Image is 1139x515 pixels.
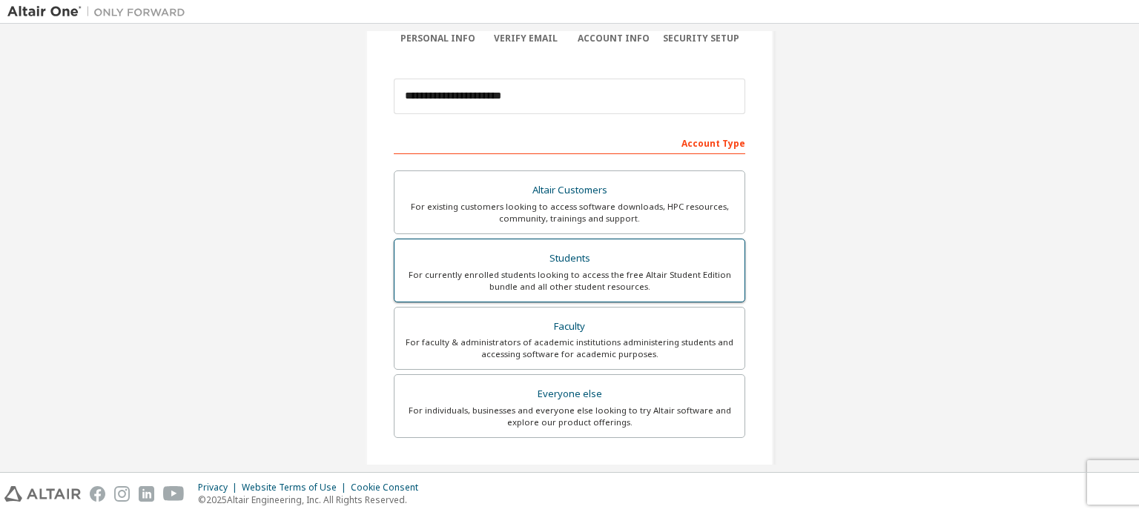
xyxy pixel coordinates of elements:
img: facebook.svg [90,486,105,502]
div: For currently enrolled students looking to access the free Altair Student Edition bundle and all ... [403,269,736,293]
div: Website Terms of Use [242,482,351,494]
div: Everyone else [403,384,736,405]
div: Verify Email [482,33,570,44]
div: Security Setup [658,33,746,44]
div: For individuals, businesses and everyone else looking to try Altair software and explore our prod... [403,405,736,428]
div: For faculty & administrators of academic institutions administering students and accessing softwa... [403,336,736,360]
div: Account Type [394,130,745,154]
div: Students [403,248,736,269]
img: altair_logo.svg [4,486,81,502]
div: Personal Info [394,33,482,44]
div: For existing customers looking to access software downloads, HPC resources, community, trainings ... [403,201,736,225]
img: linkedin.svg [139,486,154,502]
img: Altair One [7,4,193,19]
div: Cookie Consent [351,482,427,494]
p: © 2025 Altair Engineering, Inc. All Rights Reserved. [198,494,427,506]
div: Altair Customers [403,180,736,201]
div: Account Info [569,33,658,44]
div: Faculty [403,316,736,337]
div: Privacy [198,482,242,494]
img: instagram.svg [114,486,130,502]
div: Your Profile [394,460,745,484]
img: youtube.svg [163,486,185,502]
